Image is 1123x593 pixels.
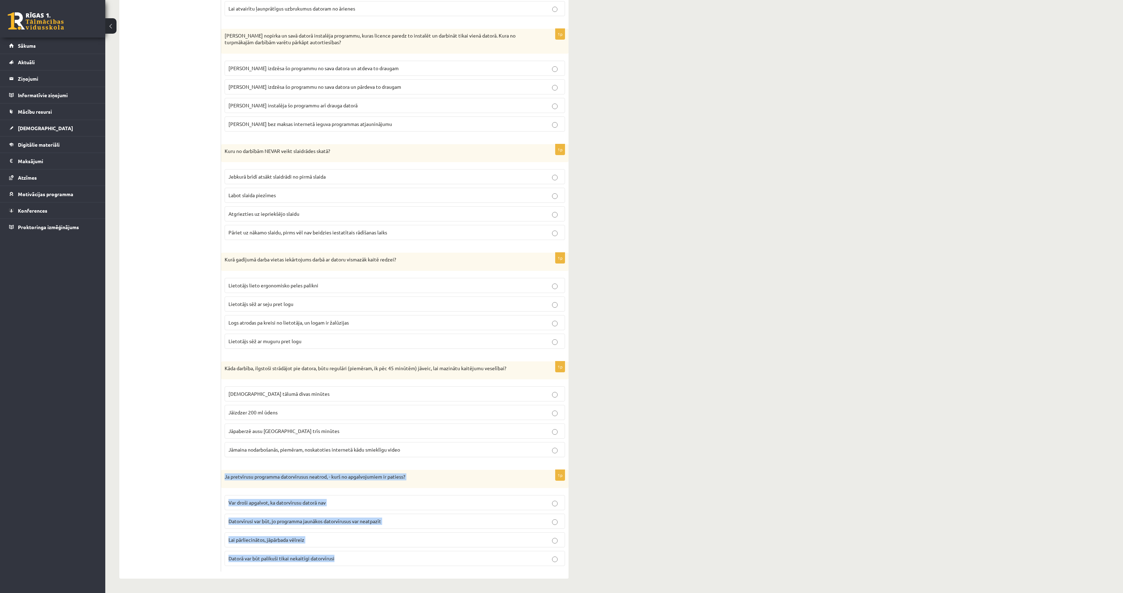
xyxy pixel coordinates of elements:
p: 1p [555,144,565,155]
a: Proktoringa izmēģinājums [9,219,97,235]
a: Sākums [9,38,97,54]
input: [DEMOGRAPHIC_DATA] tālumā divas minūtes [552,392,558,398]
a: Konferences [9,202,97,219]
input: [PERSON_NAME] bez maksas internetā ieguva programmas atjauninājumu [552,122,558,128]
span: [PERSON_NAME] izdzēsa šo programmu no sava datora un pārdeva to draugam [228,84,401,90]
p: [PERSON_NAME] nopirka un savā datorā instalēja programmu, kuras licence paredz to instalēt un dar... [225,32,530,46]
span: Lietotājs sēž ar muguru pret logu [228,338,301,344]
input: Datorā var būt palikuši tikai nekaitīgi datorvīrusi [552,557,558,562]
input: [PERSON_NAME] instalēja šo programmu arī drauga datorā [552,104,558,109]
input: Var droši apgalvot, ka datorvīrusu datorā nav [552,501,558,506]
input: Jāmaina nodarbošanās, piemēram, noskatoties internetā kādu smieklīgu video [552,448,558,453]
a: Informatīvie ziņojumi [9,87,97,103]
input: Lietotājs sēž ar muguru pret logu [552,339,558,345]
legend: Informatīvie ziņojumi [18,87,97,103]
p: 1p [555,361,565,372]
span: Proktoringa izmēģinājums [18,224,79,230]
a: Aktuāli [9,54,97,70]
a: Rīgas 1. Tālmācības vidusskola [8,12,64,30]
span: Datorā var būt palikuši tikai nekaitīgi datorvīrusi [228,555,334,561]
legend: Maksājumi [18,153,97,169]
p: 1p [555,28,565,40]
input: Jāpaberzē ausu [GEOGRAPHIC_DATA] trīs minūtes [552,429,558,435]
a: Atzīmes [9,169,97,186]
p: Kurā gadījumā darba vietas iekārtojums darbā ar datoru vismazāk kaitē redzei? [225,256,530,263]
a: [DEMOGRAPHIC_DATA] [9,120,97,136]
span: Lietotājs lieto ergonomisko peles palikni [228,282,318,288]
p: 1p [555,469,565,481]
a: Ziņojumi [9,71,97,87]
p: Kuru no darbībām NEVAR veikt slaidrādes skatā? [225,148,530,155]
span: Lai atvairītu ļaunprātīgus uzbrukumus datoram no ārienes [228,5,355,12]
input: Datorvīrusi var būt, jo programma jaunākos datorvīrusus var neatpazīt [552,519,558,525]
span: Jāpaberzē ausu [GEOGRAPHIC_DATA] trīs minūtes [228,428,339,434]
span: Datorvīrusi var būt, jo programma jaunākos datorvīrusus var neatpazīt [228,518,381,524]
input: Lietotājs lieto ergonomisko peles palikni [552,284,558,289]
input: Lietotājs sēž ar seju pret logu [552,302,558,308]
input: Logs atrodas pa kreisi no lietotāja, un logam ir žalūzijas [552,321,558,326]
input: Labot slaida piezīmes [552,193,558,199]
input: Jāizdzer 200 ml ūdens [552,411,558,416]
span: Logs atrodas pa kreisi no lietotāja, un logam ir žalūzijas [228,319,349,326]
span: Aktuāli [18,59,35,65]
span: [PERSON_NAME] izdzēsa šo programmu no sava datora un atdeva to draugam [228,65,399,71]
input: Lai pārliecinātos, jāpārbada vēlreiz [552,538,558,544]
span: Jāmaina nodarbošanās, piemēram, noskatoties internetā kādu smieklīgu video [228,446,400,453]
a: Digitālie materiāli [9,136,97,153]
span: Atzīmes [18,174,37,181]
span: Lietotājs sēž ar seju pret logu [228,301,293,307]
p: Kāda darbība, ilgstoši strādājot pie datora, būtu regulāri (piemēram, ik pēc 45 minūtēm) jāveic, ... [225,365,530,372]
span: [DEMOGRAPHIC_DATA] tālumā divas minūtes [228,391,330,397]
input: [PERSON_NAME] izdzēsa šo programmu no sava datora un atdeva to draugam [552,66,558,72]
input: Pāriet uz nākamo slaidu, pirms vēl nav beidzies iestatītais rādīšanas laiks [552,231,558,236]
span: Konferences [18,207,47,214]
span: Digitālie materiāli [18,141,60,148]
span: [DEMOGRAPHIC_DATA] [18,125,73,131]
p: Ja pretvīrusu programma datorvīrusus neatrod, - kurš no apgalvojumiem ir patiess? [225,473,530,480]
span: Jāizdzer 200 ml ūdens [228,409,278,415]
span: Labot slaida piezīmes [228,192,276,198]
p: 1p [555,252,565,264]
a: Motivācijas programma [9,186,97,202]
span: Sākums [18,42,36,49]
span: Jebkurā brīdī atsākt slaidrādi no pirmā slaida [228,173,326,180]
span: Lai pārliecinātos, jāpārbada vēlreiz [228,537,304,543]
span: Mācību resursi [18,108,52,115]
span: [PERSON_NAME] bez maksas internetā ieguva programmas atjauninājumu [228,121,392,127]
input: Jebkurā brīdī atsākt slaidrādi no pirmā slaida [552,175,558,180]
span: Atgriezties uz iepriekšējo slaidu [228,211,299,217]
input: Atgriezties uz iepriekšējo slaidu [552,212,558,218]
legend: Ziņojumi [18,71,97,87]
a: Maksājumi [9,153,97,169]
input: [PERSON_NAME] izdzēsa šo programmu no sava datora un pārdeva to draugam [552,85,558,91]
span: Pāriet uz nākamo slaidu, pirms vēl nav beidzies iestatītais rādīšanas laiks [228,229,387,235]
a: Mācību resursi [9,104,97,120]
span: [PERSON_NAME] instalēja šo programmu arī drauga datorā [228,102,358,108]
span: Var droši apgalvot, ka datorvīrusu datorā nav [228,499,326,506]
span: Motivācijas programma [18,191,73,197]
input: Lai atvairītu ļaunprātīgus uzbrukumus datoram no ārienes [552,7,558,12]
